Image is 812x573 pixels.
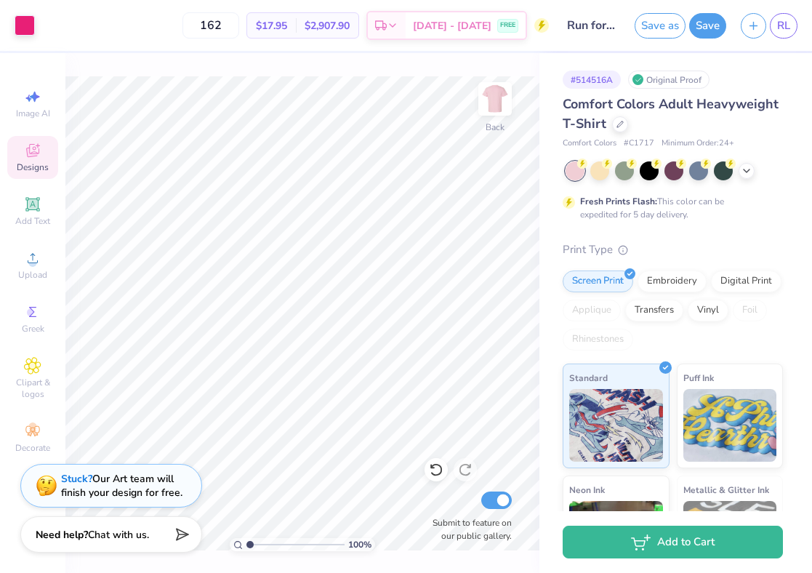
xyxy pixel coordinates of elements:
[61,472,92,486] strong: Stuck?
[770,13,797,39] a: RL
[625,300,683,321] div: Transfers
[7,377,58,400] span: Clipart & logos
[22,323,44,334] span: Greek
[580,195,759,221] div: This color can be expedited for 5 day delivery.
[563,271,633,292] div: Screen Print
[15,442,50,454] span: Decorate
[777,17,790,34] span: RL
[683,389,777,462] img: Puff Ink
[733,300,767,321] div: Foil
[711,271,781,292] div: Digital Print
[500,20,515,31] span: FREE
[413,18,491,33] span: [DATE] - [DATE]
[569,389,663,462] img: Standard
[15,215,50,227] span: Add Text
[563,526,783,558] button: Add to Cart
[638,271,707,292] div: Embroidery
[481,84,510,113] img: Back
[580,196,657,207] strong: Fresh Prints Flash:
[61,472,182,500] div: Our Art team will finish your design for free.
[689,13,726,39] button: Save
[18,269,47,281] span: Upload
[569,482,605,497] span: Neon Ink
[563,95,779,132] span: Comfort Colors Adult Heavyweight T-Shirt
[624,137,654,150] span: # C1717
[628,71,710,89] div: Original Proof
[683,370,714,385] span: Puff Ink
[563,300,621,321] div: Applique
[688,300,728,321] div: Vinyl
[182,12,239,39] input: – –
[17,161,49,173] span: Designs
[662,137,734,150] span: Minimum Order: 24 +
[635,13,686,39] button: Save as
[563,329,633,350] div: Rhinestones
[88,528,149,542] span: Chat with us.
[486,121,505,134] div: Back
[563,241,783,258] div: Print Type
[569,370,608,385] span: Standard
[348,538,371,551] span: 100 %
[563,71,621,89] div: # 514516A
[425,516,512,542] label: Submit to feature on our public gallery.
[305,18,350,33] span: $2,907.90
[16,108,50,119] span: Image AI
[683,482,769,497] span: Metallic & Glitter Ink
[36,528,88,542] strong: Need help?
[563,137,616,150] span: Comfort Colors
[556,11,627,40] input: Untitled Design
[256,18,287,33] span: $17.95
